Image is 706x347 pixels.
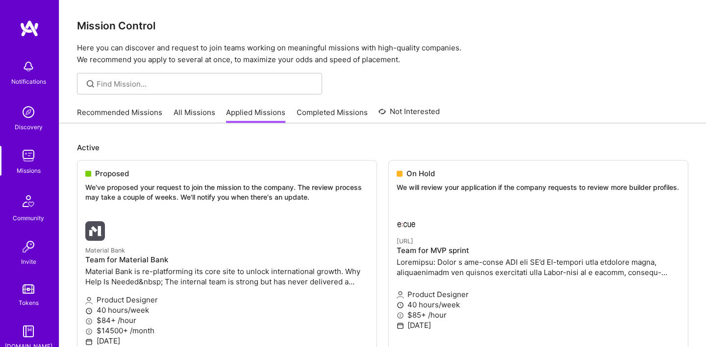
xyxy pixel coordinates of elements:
[19,102,38,122] img: discovery
[85,255,369,264] h4: Team for Material Bank
[19,57,38,76] img: bell
[397,237,413,245] small: [URL]
[85,307,93,315] i: icon Clock
[85,325,369,336] p: $14500+ /month
[397,291,404,299] i: icon Applicant
[397,183,680,192] p: We will review your application if the company requests to review more builder profiles.
[397,301,404,309] i: icon Clock
[85,297,93,304] i: icon Applicant
[397,320,680,330] p: [DATE]
[397,310,680,320] p: $85+ /hour
[378,106,440,123] a: Not Interested
[85,328,93,335] i: icon MoneyGray
[77,20,688,32] h3: Mission Control
[174,107,215,123] a: All Missions
[85,266,369,287] p: Material Bank is re-platforming its core site to unlock international growth. Why Help Is Needed&...
[397,212,416,231] img: Ecue.ai company logo
[85,315,369,325] p: $84+ /hour
[406,168,435,179] span: On Hold
[15,122,43,132] div: Discovery
[23,284,34,294] img: tokens
[17,189,40,213] img: Community
[85,221,105,241] img: Material Bank company logo
[85,318,93,325] i: icon MoneyGray
[397,322,404,329] i: icon Calendar
[19,322,38,341] img: guide book
[85,338,93,346] i: icon Calendar
[85,295,369,305] p: Product Designer
[397,257,680,278] p: Loremipsu: Dolor s ame-conse ADI eli SE’d EI-tempori utla etdolore magna, aliquaenimadm ven quisn...
[11,76,46,87] div: Notifications
[17,165,41,176] div: Missions
[95,168,129,179] span: Proposed
[85,78,96,90] i: icon SearchGrey
[226,107,285,123] a: Applied Missions
[85,305,369,315] p: 40 hours/week
[19,237,38,256] img: Invite
[77,142,688,153] p: Active
[297,107,368,123] a: Completed Missions
[77,107,162,123] a: Recommended Missions
[397,289,680,300] p: Product Designer
[397,246,680,255] h4: Team for MVP sprint
[85,183,369,202] p: We've proposed your request to join the mission to the company. The review process may take a cou...
[397,312,404,319] i: icon MoneyGray
[19,146,38,165] img: teamwork
[97,79,315,89] input: Find Mission...
[19,298,39,308] div: Tokens
[77,42,688,66] p: Here you can discover and request to join teams working on meaningful missions with high-quality ...
[85,247,125,254] small: Material Bank
[13,213,44,223] div: Community
[20,20,39,37] img: logo
[85,336,369,346] p: [DATE]
[21,256,36,267] div: Invite
[397,300,680,310] p: 40 hours/week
